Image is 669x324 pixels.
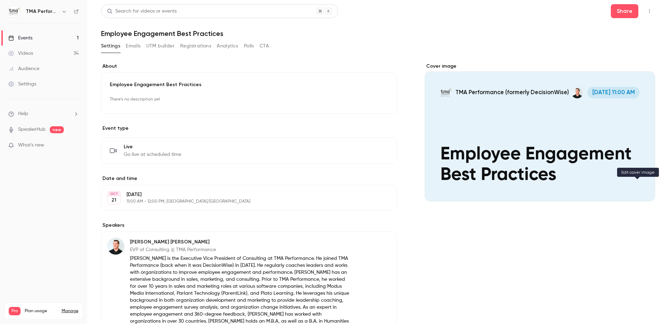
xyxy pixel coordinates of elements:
div: Audience [8,65,39,72]
h1: Employee Engagement Best Practices [101,29,655,38]
span: What's new [18,142,44,149]
label: Date and time [101,175,397,182]
button: Polls [244,40,254,52]
button: UTM builder [146,40,175,52]
p: [DATE] [126,191,360,198]
div: Settings [8,81,36,88]
button: Settings [101,40,120,52]
button: Emails [126,40,140,52]
p: Event type [101,125,397,132]
div: Search for videos or events [107,8,177,15]
button: Registrations [180,40,211,52]
p: [PERSON_NAME] [PERSON_NAME] [130,239,352,246]
a: Manage [62,308,78,314]
p: Employee Engagement Best Practices [110,81,388,88]
p: There's no description yet [110,94,388,105]
div: Events [8,35,32,42]
button: Analytics [217,40,238,52]
p: 21 [111,197,116,204]
img: TMA Performance (formerly DecisionWise) [9,6,20,17]
span: Plan usage [25,308,57,314]
div: OCT [108,191,120,196]
li: help-dropdown-opener [8,110,79,118]
label: Speakers [101,222,397,229]
span: Help [18,110,28,118]
p: 11:00 AM - 12:00 PM, [GEOGRAPHIC_DATA]/[GEOGRAPHIC_DATA] [126,199,360,204]
label: About [101,63,397,70]
button: Share [611,4,638,18]
div: Videos [8,50,33,57]
button: CTA [260,40,269,52]
span: Go live at scheduled time [124,151,181,158]
p: EVP of Consulting @ TMA Performance [130,246,352,253]
section: Cover image [425,63,655,201]
label: Cover image [425,63,655,70]
h6: TMA Performance (formerly DecisionWise) [26,8,59,15]
span: new [50,126,64,133]
span: Pro [9,307,21,315]
a: SpeakerHub [18,126,46,133]
span: Live [124,143,181,150]
img: Charles Rogel [107,238,124,255]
